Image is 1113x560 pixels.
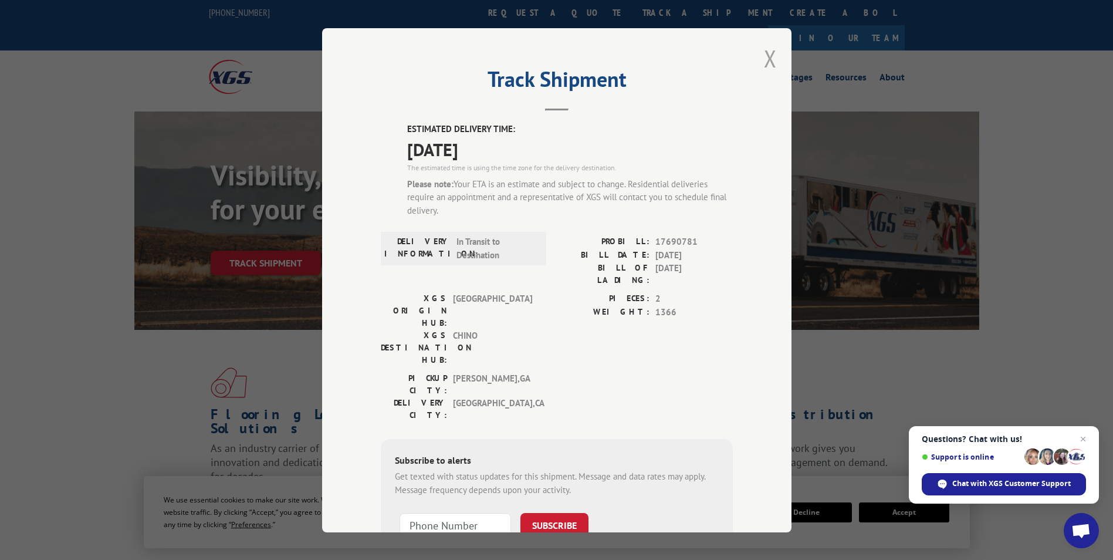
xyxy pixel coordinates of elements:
[400,513,511,538] input: Phone Number
[407,136,733,162] span: [DATE]
[922,473,1086,495] div: Chat with XGS Customer Support
[407,177,733,217] div: Your ETA is an estimate and subject to change. Residential deliveries require an appointment and ...
[655,292,733,306] span: 2
[395,453,719,470] div: Subscribe to alerts
[453,397,532,421] span: [GEOGRAPHIC_DATA] , CA
[456,235,536,262] span: In Transit to Destination
[381,397,447,421] label: DELIVERY CITY:
[520,513,588,538] button: SUBSCRIBE
[655,305,733,319] span: 1366
[453,329,532,366] span: CHINO
[655,262,733,286] span: [DATE]
[407,178,454,189] strong: Please note:
[407,123,733,136] label: ESTIMATED DELIVERY TIME:
[395,470,719,497] div: Get texted with status updates for this shipment. Message and data rates may apply. Message frequ...
[453,292,532,329] span: [GEOGRAPHIC_DATA]
[381,292,447,329] label: XGS ORIGIN HUB:
[922,434,1086,444] span: Questions? Chat with us!
[384,235,451,262] label: DELIVERY INFORMATION:
[381,372,447,397] label: PICKUP CITY:
[922,453,1020,461] span: Support is online
[655,248,733,262] span: [DATE]
[952,478,1071,489] span: Chat with XGS Customer Support
[557,248,649,262] label: BILL DATE:
[453,372,532,397] span: [PERSON_NAME] , GA
[557,292,649,306] label: PIECES:
[381,71,733,93] h2: Track Shipment
[407,162,733,173] div: The estimated time is using the time zone for the delivery destination.
[1064,513,1099,548] div: Open chat
[655,235,733,249] span: 17690781
[557,305,649,319] label: WEIGHT:
[764,43,777,74] button: Close modal
[557,235,649,249] label: PROBILL:
[381,329,447,366] label: XGS DESTINATION HUB:
[557,262,649,286] label: BILL OF LADING:
[1076,432,1090,446] span: Close chat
